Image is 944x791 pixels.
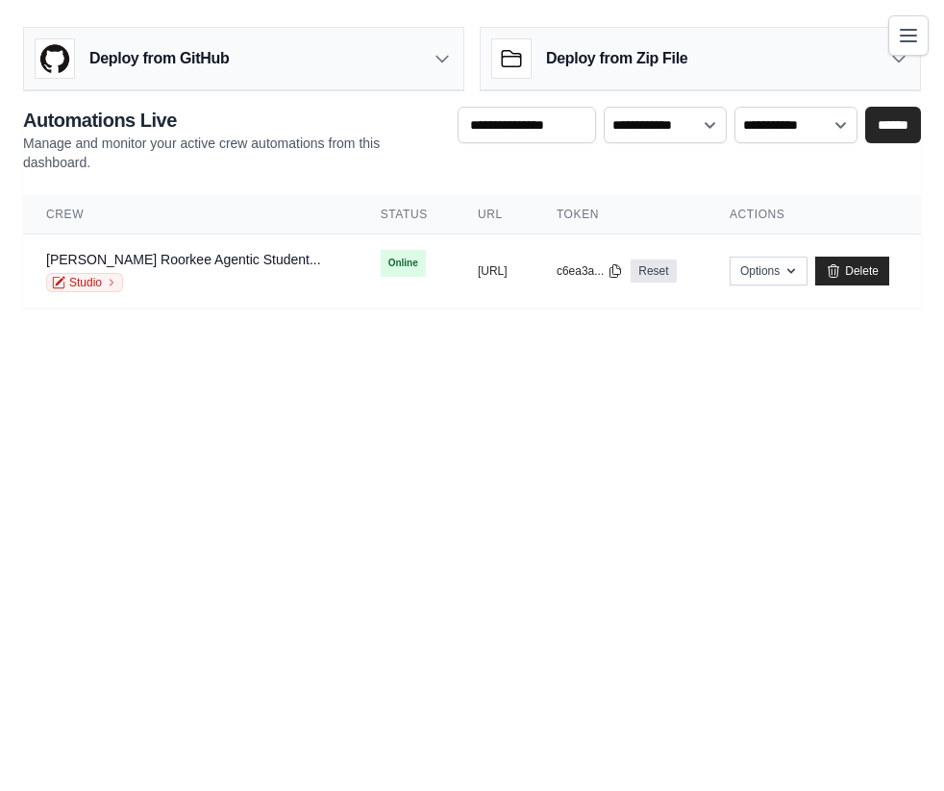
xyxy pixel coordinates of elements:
[730,257,807,285] button: Options
[815,257,889,285] a: Delete
[557,263,623,279] button: c6ea3a...
[46,273,123,292] a: Studio
[631,260,676,283] a: Reset
[888,15,929,56] button: Toggle navigation
[46,252,321,267] a: [PERSON_NAME] Roorkee Agentic Student...
[23,195,358,235] th: Crew
[89,47,229,70] h3: Deploy from GitHub
[358,195,455,235] th: Status
[381,250,426,277] span: Online
[23,107,442,134] h2: Automations Live
[546,47,687,70] h3: Deploy from Zip File
[36,39,74,78] img: GitHub Logo
[23,134,442,172] p: Manage and monitor your active crew automations from this dashboard.
[707,195,921,235] th: Actions
[455,195,534,235] th: URL
[534,195,707,235] th: Token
